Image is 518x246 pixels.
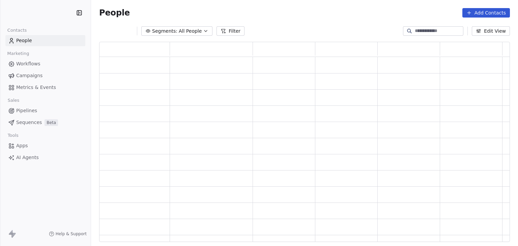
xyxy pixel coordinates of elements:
span: Marketing [4,49,32,59]
span: Sequences [16,119,42,126]
span: People [16,37,32,44]
span: Sales [5,95,22,105]
a: Help & Support [49,231,87,237]
a: Campaigns [5,70,85,81]
span: Metrics & Events [16,84,56,91]
a: Metrics & Events [5,82,85,93]
span: Help & Support [56,231,87,237]
span: Contacts [4,25,30,35]
button: Add Contacts [462,8,510,18]
a: AI Agents [5,152,85,163]
button: Edit View [472,26,510,36]
a: Pipelines [5,105,85,116]
span: Campaigns [16,72,42,79]
span: Segments: [152,28,177,35]
span: Beta [45,119,58,126]
span: People [99,8,130,18]
button: Filter [217,26,244,36]
span: Workflows [16,60,40,67]
a: SequencesBeta [5,117,85,128]
span: Pipelines [16,107,37,114]
span: All People [179,28,202,35]
a: People [5,35,85,46]
a: Apps [5,140,85,151]
span: AI Agents [16,154,39,161]
a: Workflows [5,58,85,69]
span: Tools [5,130,21,141]
span: Apps [16,142,28,149]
